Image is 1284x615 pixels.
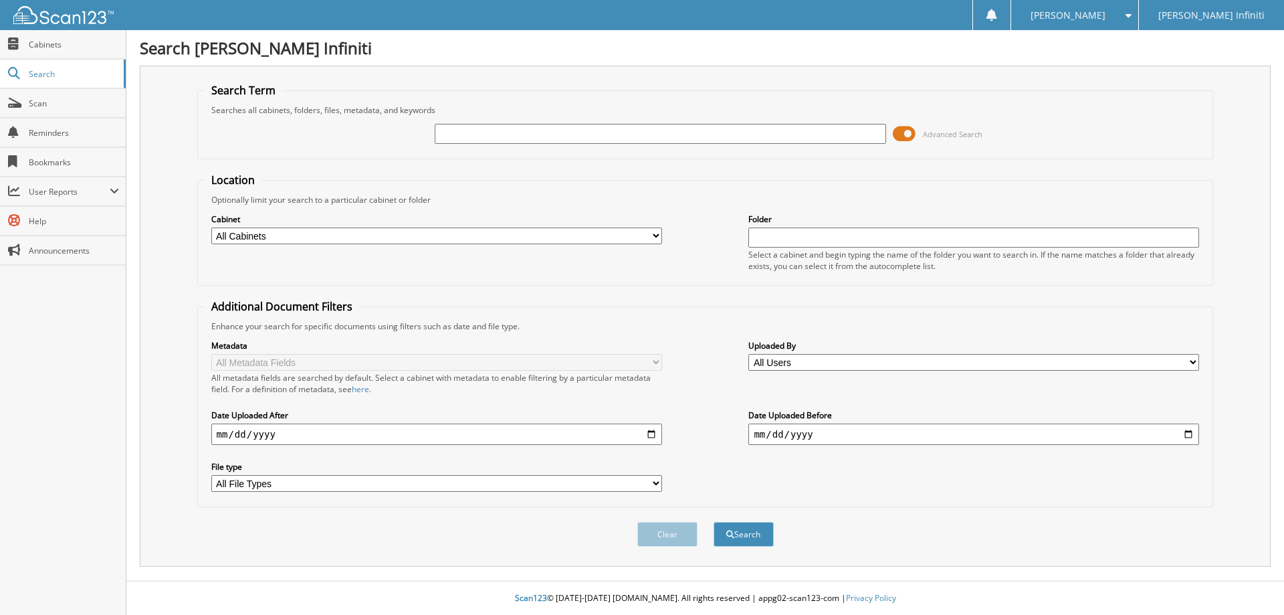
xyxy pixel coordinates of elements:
span: Scan123 [515,592,547,604]
span: Announcements [29,245,119,256]
span: User Reports [29,186,110,197]
span: Search [29,68,117,80]
h1: Search [PERSON_NAME] Infiniti [140,37,1271,59]
span: [PERSON_NAME] [1031,11,1105,19]
label: Date Uploaded Before [748,410,1199,421]
legend: Location [205,173,261,187]
span: Help [29,215,119,227]
input: start [211,424,662,445]
legend: Search Term [205,83,282,98]
button: Search [714,522,774,547]
span: Advanced Search [923,129,982,139]
div: Select a cabinet and begin typing the name of the folder you want to search in. If the name match... [748,249,1199,272]
div: All metadata fields are searched by default. Select a cabinet with metadata to enable filtering b... [211,372,662,395]
button: Clear [637,522,698,547]
div: Enhance your search for specific documents using filters such as date and file type. [205,321,1206,332]
input: end [748,424,1199,445]
label: Folder [748,213,1199,225]
label: Metadata [211,340,662,351]
label: File type [211,461,662,472]
span: Scan [29,98,119,109]
div: © [DATE]-[DATE] [DOMAIN_NAME]. All rights reserved | appg02-scan123-com | [126,582,1284,615]
img: scan123-logo-white.svg [13,6,114,24]
label: Uploaded By [748,340,1199,351]
span: Bookmarks [29,157,119,168]
span: Reminders [29,127,119,139]
span: Cabinets [29,39,119,50]
a: Privacy Policy [846,592,896,604]
label: Date Uploaded After [211,410,662,421]
div: Optionally limit your search to a particular cabinet or folder [205,194,1206,205]
div: Searches all cabinets, folders, files, metadata, and keywords [205,104,1206,116]
a: here [352,383,369,395]
span: [PERSON_NAME] Infiniti [1158,11,1265,19]
legend: Additional Document Filters [205,299,359,314]
label: Cabinet [211,213,662,225]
